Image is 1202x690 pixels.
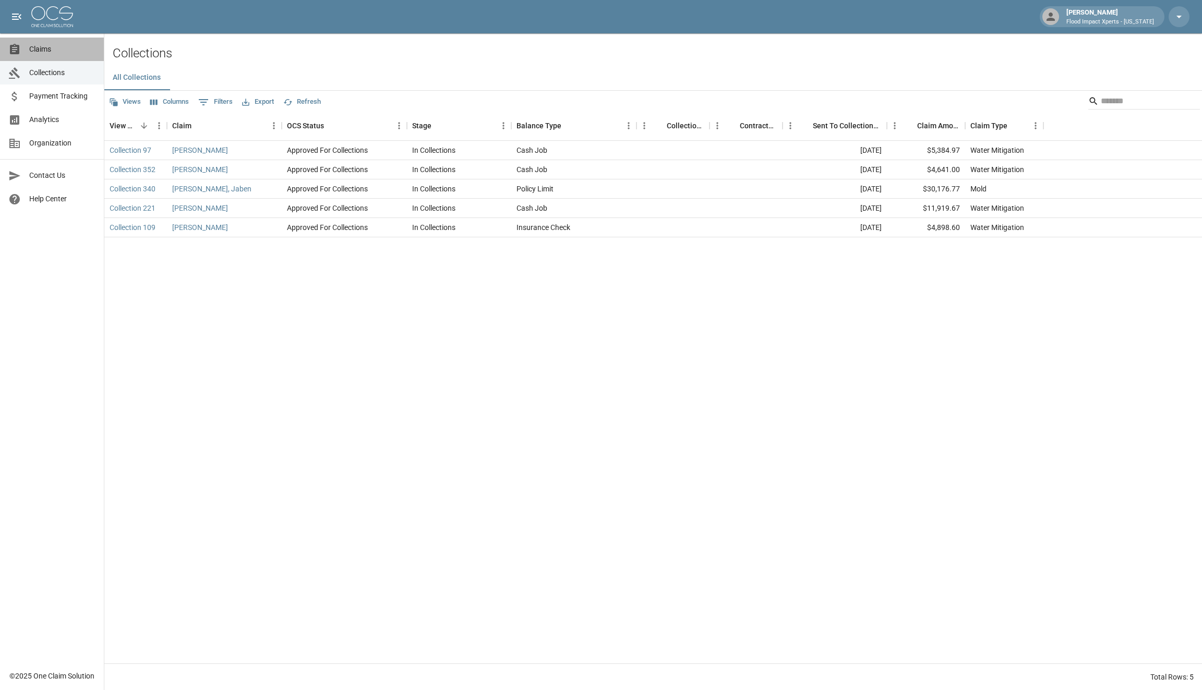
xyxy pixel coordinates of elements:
button: Menu [636,118,652,134]
div: [DATE] [783,141,887,160]
div: Claim [167,111,282,140]
div: OCS Status [287,111,324,140]
div: In Collections [412,222,455,233]
div: Approved For Collections [287,203,368,213]
div: In Collections [412,164,455,175]
button: Menu [151,118,167,134]
div: Collections Fee [636,111,710,140]
img: ocs-logo-white-transparent.png [31,6,73,27]
button: Sort [431,118,446,133]
div: Claim Type [965,111,1043,140]
div: [DATE] [783,218,887,237]
span: Contact Us [29,170,95,181]
span: Organization [29,138,95,149]
span: Payment Tracking [29,91,95,102]
div: In Collections [412,145,455,155]
button: Sort [725,118,740,133]
div: Total Rows: 5 [1150,672,1194,682]
span: Analytics [29,114,95,125]
div: Cash Job [516,203,547,213]
div: Water Mitigation [970,222,1024,233]
div: Claim Amount [887,111,965,140]
button: Export [239,94,277,110]
button: Sort [137,118,151,133]
div: © 2025 One Claim Solution [9,671,94,681]
div: View Collection [104,111,167,140]
div: OCS Status [282,111,407,140]
div: Sent To Collections Date [783,111,887,140]
div: Approved For Collections [287,164,368,175]
div: Approved For Collections [287,222,368,233]
div: Cash Job [516,145,547,155]
div: Collections Fee [667,111,704,140]
button: Menu [710,118,725,134]
button: All Collections [104,65,169,90]
a: [PERSON_NAME] [172,164,228,175]
div: $4,898.60 [887,218,965,237]
div: Approved For Collections [287,184,368,194]
div: Water Mitigation [970,164,1024,175]
div: [DATE] [783,160,887,179]
div: Water Mitigation [970,203,1024,213]
a: Collection 109 [110,222,155,233]
button: Menu [496,118,511,134]
div: Policy Limit [516,184,554,194]
a: [PERSON_NAME] [172,145,228,155]
span: Claims [29,44,95,55]
div: In Collections [412,184,455,194]
button: Sort [903,118,917,133]
div: Mold [970,184,987,194]
a: Collection 221 [110,203,155,213]
div: [DATE] [783,199,887,218]
button: Sort [561,118,576,133]
div: Claim Type [970,111,1007,140]
a: Collection 352 [110,164,155,175]
button: Menu [621,118,636,134]
div: In Collections [412,203,455,213]
div: Search [1088,93,1200,112]
button: Menu [783,118,798,134]
div: Insurance Check [516,222,570,233]
button: Views [106,94,143,110]
button: Show filters [196,94,235,111]
div: Stage [412,111,431,140]
div: Balance Type [511,111,636,140]
a: [PERSON_NAME] [172,203,228,213]
button: Select columns [148,94,191,110]
button: Sort [324,118,339,133]
div: $4,641.00 [887,160,965,179]
span: Collections [29,67,95,78]
div: Contractor Amount [740,111,777,140]
a: Collection 97 [110,145,151,155]
div: Claim [172,111,191,140]
div: Contractor Amount [710,111,783,140]
div: dynamic tabs [104,65,1202,90]
div: $5,384.97 [887,141,965,160]
p: Flood Impact Xperts - [US_STATE] [1066,18,1154,27]
div: $30,176.77 [887,179,965,199]
a: Collection 340 [110,184,155,194]
button: Sort [191,118,206,133]
button: Sort [1007,118,1022,133]
h2: Collections [113,46,1202,61]
div: Stage [407,111,511,140]
div: $11,919.67 [887,199,965,218]
button: Sort [652,118,667,133]
div: [DATE] [783,179,887,199]
div: View Collection [110,111,137,140]
div: Claim Amount [917,111,960,140]
button: open drawer [6,6,27,27]
div: Cash Job [516,164,547,175]
button: Menu [391,118,407,134]
div: [PERSON_NAME] [1062,7,1158,26]
button: Sort [798,118,813,133]
span: Help Center [29,193,95,204]
a: [PERSON_NAME], Jaben [172,184,251,194]
button: Menu [266,118,282,134]
button: Menu [1028,118,1043,134]
div: Sent To Collections Date [813,111,882,140]
button: Refresh [281,94,323,110]
div: Balance Type [516,111,561,140]
div: Approved For Collections [287,145,368,155]
div: Water Mitigation [970,145,1024,155]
